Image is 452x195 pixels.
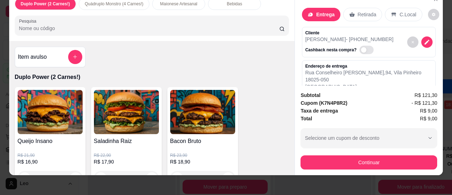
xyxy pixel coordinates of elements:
p: C.Local [399,11,416,18]
span: R$ 121,30 [415,91,438,99]
p: Duplo Power (2 Carnes!) [15,73,289,81]
p: [PERSON_NAME] - [PHONE_NUMBER] [305,36,393,43]
p: Retirada [358,11,376,18]
p: Maionese Artesanal [160,1,197,7]
h4: Saladinha Raiz [94,137,159,145]
p: R$ 18,90 [170,158,235,165]
button: decrease-product-quantity [428,9,439,20]
img: product-image [18,90,83,134]
strong: Taxa de entrega [301,108,338,114]
p: Duplo Power (2 Carnes!) [21,1,70,7]
img: product-image [170,90,235,134]
p: Bebidas [227,1,242,7]
p: Endereço de entrega [305,63,421,69]
span: R$ 9,00 [420,115,437,122]
strong: Subtotal [301,92,320,98]
p: R$ 16,90 [18,158,83,165]
p: 18025-050 [305,76,421,83]
img: product-image [94,90,159,134]
button: decrease-product-quantity [421,36,433,48]
p: [GEOGRAPHIC_DATA] [305,83,421,90]
input: Pesquisa [19,25,279,32]
h4: Bacon Bruto [170,137,235,145]
p: R$ 17,90 [94,158,159,165]
button: decrease-product-quantity [407,36,418,48]
strong: Total [301,116,312,121]
label: Automatic updates [359,46,376,54]
h4: Item avulso [18,53,47,61]
p: Cashback nesta compra? [305,47,356,53]
p: Entrega [316,11,334,18]
p: R$ 21,90 [18,153,83,158]
h4: Queijo Insano [18,137,83,145]
p: R$ 23,90 [170,153,235,158]
p: Quádruplo Monstro (4 Carnes!) [85,1,143,7]
label: Pesquisa [19,18,39,24]
button: Continuar [301,155,437,170]
strong: Cupom ( K7N4P8R2 ) [301,100,347,106]
button: Selecione um cupom de desconto [301,128,437,148]
button: add-separate-item [68,50,82,64]
p: Rua Conselheiro [PERSON_NAME] , 94 , Vila Pinheiro [305,69,421,76]
p: Cliente [305,30,393,36]
span: R$ 9,00 [420,107,437,115]
span: - R$ 121,30 [411,99,437,107]
p: R$ 22,90 [94,153,159,158]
